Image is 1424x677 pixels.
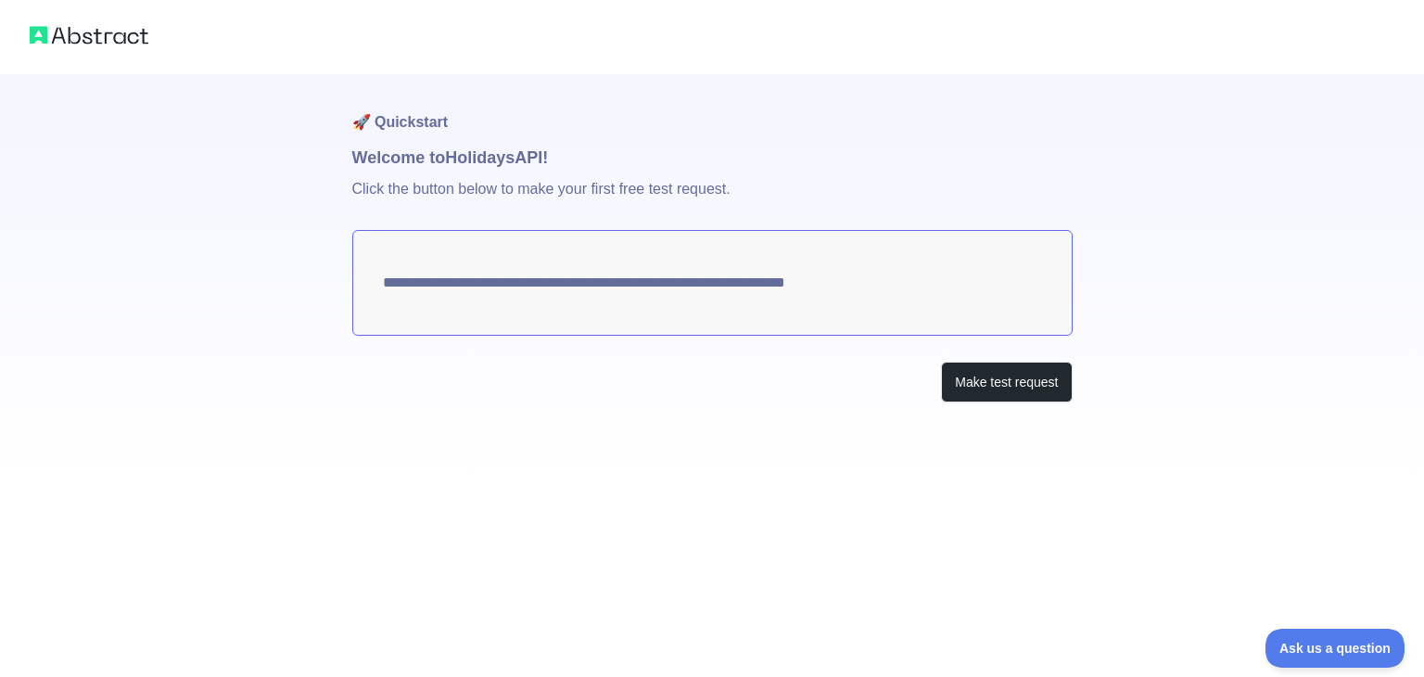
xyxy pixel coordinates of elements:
[352,171,1073,230] p: Click the button below to make your first free test request.
[352,74,1073,145] h1: 🚀 Quickstart
[941,362,1072,403] button: Make test request
[1265,629,1405,668] iframe: Toggle Customer Support
[30,22,148,48] img: Abstract logo
[352,145,1073,171] h1: Welcome to Holidays API!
